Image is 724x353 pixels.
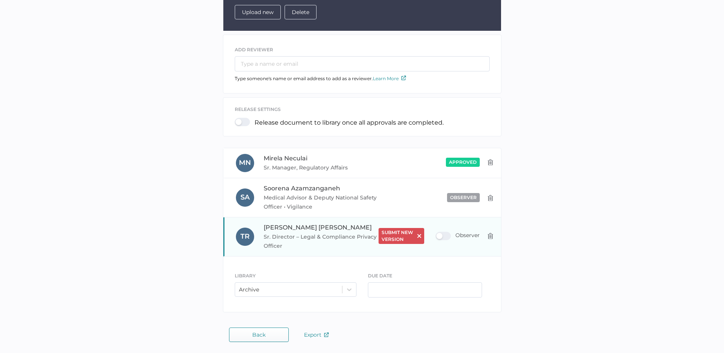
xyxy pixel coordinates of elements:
button: Upload new [235,5,281,19]
span: release settings [235,106,281,112]
a: Learn More [373,76,406,81]
div: Archive [239,286,259,293]
span: Export [304,331,329,338]
img: icon_close_white.dc4d7310.svg [417,234,421,238]
button: Back [229,328,289,342]
span: DUE DATE [368,273,392,279]
span: observer [450,195,477,200]
span: Sr. Manager, Regulatory Affairs [264,163,379,172]
input: Type a name or email [235,56,490,71]
span: Delete [292,5,309,19]
span: ADD REVIEWER [235,47,273,52]
span: approved [449,159,477,165]
img: delete [487,233,493,239]
a: Upload new [242,9,274,16]
span: M N [239,158,251,167]
span: Medical Advisor & Deputy National Safety Officer • Vigilance [264,193,379,211]
span: T R [240,232,250,241]
img: external-link-icon.7ec190a1.svg [324,332,329,337]
span: Type someone's name or email address to add as a reviewer. [235,76,406,81]
span: submit new version [382,229,415,243]
img: delete [487,195,493,201]
span: [PERSON_NAME] [PERSON_NAME] [264,224,372,231]
img: delete [487,159,493,165]
img: external-link-icon.7ec190a1.svg [401,76,406,80]
span: LIBRARY [235,273,256,279]
span: Back [252,332,266,338]
span: S A [240,193,250,201]
button: Export [296,328,336,342]
span: Sr. Director – Legal & Compliance Privacy Officer [264,232,379,250]
span: Soorena Azamzanganeh [264,185,340,192]
div: Observer [436,232,480,240]
p: Release document to library once all approvals are completed. [255,119,444,126]
span: Mirela Neculai [264,155,307,162]
button: Delete [285,5,317,19]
